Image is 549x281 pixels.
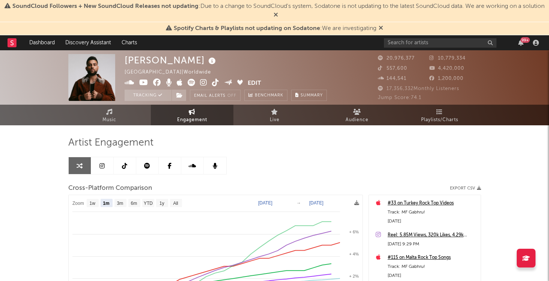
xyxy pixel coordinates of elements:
div: 99 + [520,37,530,43]
span: Audience [346,116,369,125]
a: Audience [316,105,399,125]
span: Spotify Charts & Playlists not updating on Sodatone [174,26,320,32]
a: Music [68,105,151,125]
button: 99+ [518,40,523,46]
text: 3m [117,201,123,206]
a: #115 on Malta Rock Top Songs [388,253,477,262]
text: 6m [131,201,137,206]
div: [PERSON_NAME] [125,54,218,66]
span: 4,420,000 [429,66,464,71]
span: Music [102,116,116,125]
span: Benchmark [255,91,283,100]
span: Dismiss [274,12,278,18]
text: → [296,200,301,206]
a: Engagement [151,105,233,125]
input: Search for artists [384,38,496,48]
div: Track: MF Gabhru! [388,208,477,217]
span: : We are investigating [174,26,376,32]
span: Artist Engagement [68,138,153,147]
a: #33 on Turkey Rock Top Videos [388,199,477,208]
a: Dashboard [24,35,60,50]
span: Cross-Platform Comparison [68,184,152,193]
span: SoundCloud Followers + New SoundCloud Releases not updating [12,3,199,9]
button: Email AlertsOff [190,90,241,101]
button: Export CSV [450,186,481,191]
span: 1,200,000 [429,76,463,81]
text: + 6% [349,230,359,234]
text: YTD [143,201,152,206]
button: Edit [248,79,261,88]
a: Discovery Assistant [60,35,116,50]
span: 10,779,334 [429,56,466,61]
a: Reel: 5.85M Views, 320k Likes, 4.29k Comments [388,231,477,240]
span: 20,976,377 [378,56,415,61]
span: : Due to a change to SoundCloud's system, Sodatone is not updating to the latest SoundCloud data.... [12,3,544,9]
em: Off [227,94,236,98]
span: Engagement [177,116,207,125]
button: Summary [291,90,327,101]
button: Tracking [125,90,171,101]
text: + 4% [349,252,359,256]
text: All [173,201,178,206]
text: [DATE] [309,200,323,206]
span: Live [270,116,280,125]
span: 144,541 [378,76,406,81]
a: Live [233,105,316,125]
a: Benchmark [244,90,287,101]
text: + 2% [349,274,359,278]
a: Charts [116,35,142,50]
a: Playlists/Charts [399,105,481,125]
text: 1y [159,201,164,206]
div: [GEOGRAPHIC_DATA] | Worldwide [125,68,220,77]
span: Summary [301,93,323,98]
text: Zoom [72,201,84,206]
span: 17,356,332 Monthly Listeners [378,86,459,91]
div: [DATE] [388,271,477,280]
div: [DATE] [388,217,477,226]
text: [DATE] [258,200,272,206]
text: 1w [89,201,95,206]
text: 1m [103,201,109,206]
span: Dismiss [379,26,383,32]
span: 557,600 [378,66,407,71]
div: [DATE] 9:29 PM [388,240,477,249]
span: Playlists/Charts [421,116,458,125]
div: Track: MF Gabhru! [388,262,477,271]
span: Jump Score: 74.1 [378,95,421,100]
